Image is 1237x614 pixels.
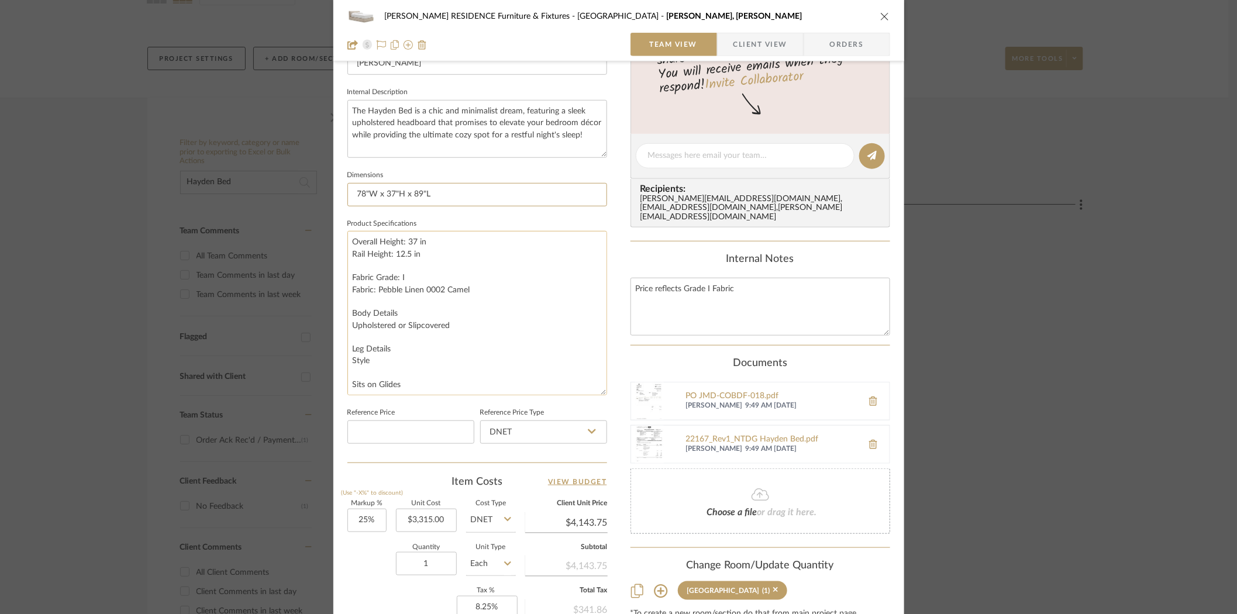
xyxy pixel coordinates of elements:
span: Choose a file [707,508,757,517]
div: [GEOGRAPHIC_DATA] [687,587,760,595]
span: Client View [733,33,787,56]
label: Subtotal [525,544,608,550]
span: [PERSON_NAME], [PERSON_NAME] [667,12,802,20]
div: Documents [630,357,890,370]
div: Item Costs [347,475,607,489]
span: 9:49 AM [DATE] [746,444,857,454]
span: [PERSON_NAME] [686,401,743,411]
img: Remove from project [418,40,427,50]
span: 9:49 AM [DATE] [746,401,857,411]
a: View Budget [548,475,607,489]
span: or drag it here. [757,508,817,517]
div: $4,143.75 [525,554,608,575]
a: Invite Collaborator [704,67,804,96]
label: Unit Type [466,544,516,550]
span: Orders [817,33,877,56]
label: Reference Price [347,410,395,416]
div: [PERSON_NAME][EMAIL_ADDRESS][DOMAIN_NAME] , [EMAIL_ADDRESS][DOMAIN_NAME] , [PERSON_NAME][EMAIL_AD... [640,195,885,223]
label: Client Unit Price [525,501,608,506]
span: Recipients: [640,184,885,194]
div: (1) [763,587,770,595]
label: Cost Type [466,501,516,506]
input: Enter the dimensions of this item [347,183,607,206]
label: Product Specifications [347,221,417,227]
label: Internal Description [347,89,408,95]
a: PO JMD-COBDF-018.pdf [686,392,857,401]
label: Reference Price Type [480,410,545,416]
div: Change Room/Update Quantity [630,560,890,572]
span: [GEOGRAPHIC_DATA] [578,12,667,20]
img: 22167_Rev1_NTDG Hayden Bed.pdf [631,426,669,463]
span: Team View [650,33,698,56]
label: Tax % [457,588,516,594]
button: close [880,11,890,22]
label: Quantity [396,544,457,550]
input: Enter Brand [347,51,607,75]
label: Markup % [347,501,387,506]
label: Unit Cost [396,501,457,506]
a: 22167_Rev1_NTDG Hayden Bed.pdf [686,435,857,444]
img: 4a9b315d-a0fc-438a-8673-747fa744bea8_48x40.jpg [347,5,375,28]
span: [PERSON_NAME] [686,444,743,454]
label: Total Tax [525,588,608,594]
label: Dimensions [347,173,384,178]
div: Internal Notes [630,253,890,266]
img: PO JMD-COBDF-018.pdf [631,382,669,420]
span: [PERSON_NAME] RESIDENCE Furniture & Fixtures [385,12,578,20]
